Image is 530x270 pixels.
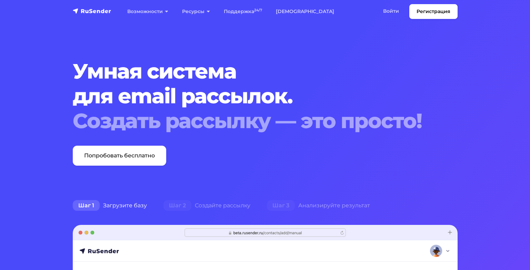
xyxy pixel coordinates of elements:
[73,8,111,14] img: RuSender
[73,108,425,133] div: Создать рассылку — это просто!
[217,4,269,19] a: Поддержка24/7
[73,200,100,211] span: Шаг 1
[409,4,458,19] a: Регистрация
[64,199,155,212] div: Загрузите базу
[120,4,175,19] a: Возможности
[267,200,295,211] span: Шаг 3
[73,59,425,133] h1: Умная система для email рассылок.
[254,8,262,12] sup: 24/7
[269,4,341,19] a: [DEMOGRAPHIC_DATA]
[175,4,217,19] a: Ресурсы
[155,199,259,212] div: Создайте рассылку
[73,146,166,166] a: Попробовать бесплатно
[259,199,378,212] div: Анализируйте результат
[376,4,406,18] a: Войти
[163,200,191,211] span: Шаг 2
